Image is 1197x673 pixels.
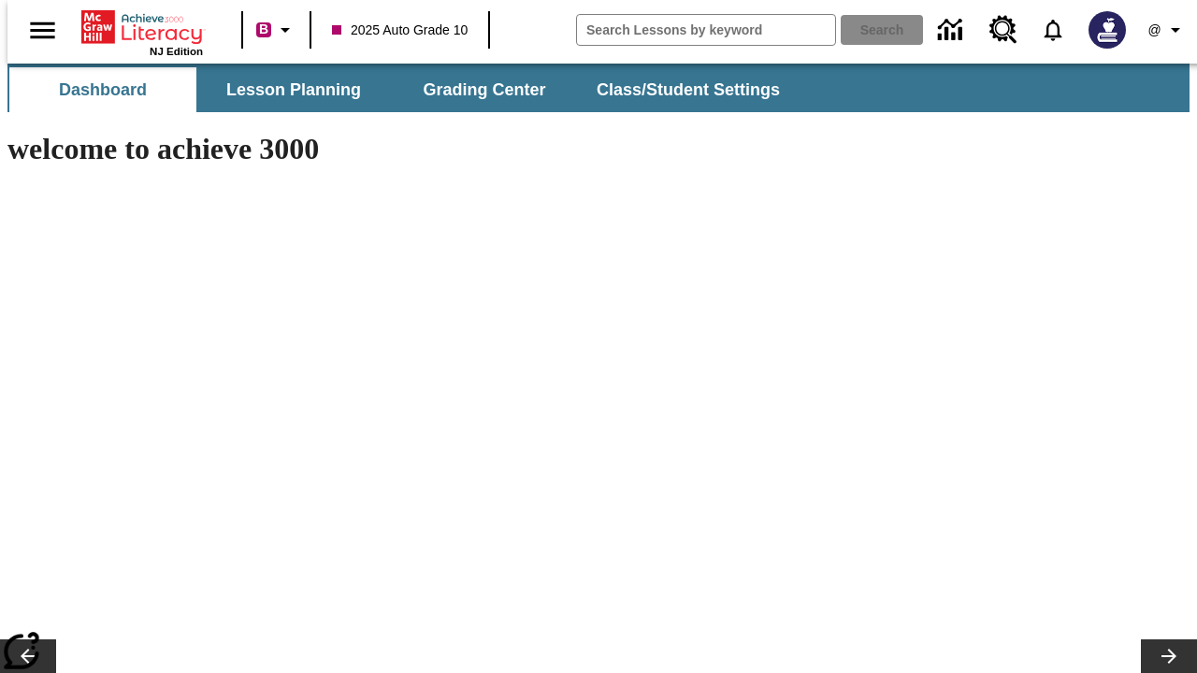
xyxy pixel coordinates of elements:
div: Home [81,7,203,57]
div: SubNavbar [7,64,1190,112]
button: Class/Student Settings [582,67,795,112]
button: Lesson Planning [200,67,387,112]
h1: welcome to achieve 3000 [7,132,815,166]
a: Resource Center, Will open in new tab [978,5,1029,55]
button: Dashboard [9,67,196,112]
a: Notifications [1029,6,1077,54]
span: 2025 Auto Grade 10 [332,21,468,40]
button: Select a new avatar [1077,6,1137,54]
span: B [259,18,268,41]
div: SubNavbar [7,67,797,112]
a: Data Center [927,5,978,56]
button: Lesson carousel, Next [1141,639,1197,673]
span: @ [1147,21,1161,40]
button: Boost Class color is violet red. Change class color [249,13,304,47]
button: Grading Center [391,67,578,112]
button: Profile/Settings [1137,13,1197,47]
input: search field [577,15,835,45]
img: Avatar [1089,11,1126,49]
a: Home [81,8,203,46]
span: NJ Edition [150,46,203,57]
button: Open side menu [15,3,70,58]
